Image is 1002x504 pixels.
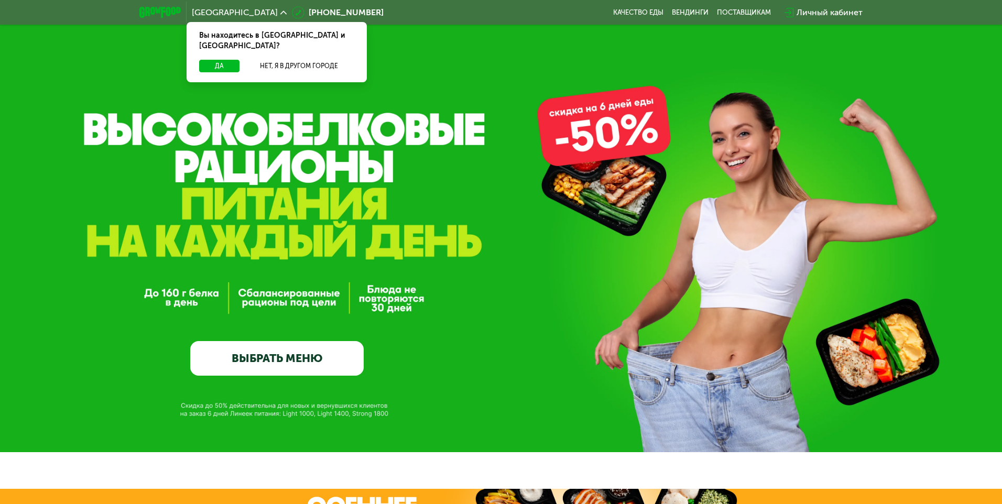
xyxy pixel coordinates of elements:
[292,6,384,19] a: [PHONE_NUMBER]
[199,60,239,72] button: Да
[192,8,278,17] span: [GEOGRAPHIC_DATA]
[190,341,364,376] a: ВЫБРАТЬ МЕНЮ
[244,60,354,72] button: Нет, я в другом городе
[187,22,367,60] div: Вы находитесь в [GEOGRAPHIC_DATA] и [GEOGRAPHIC_DATA]?
[613,8,663,17] a: Качество еды
[672,8,709,17] a: Вендинги
[797,6,863,19] div: Личный кабинет
[717,8,771,17] div: поставщикам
